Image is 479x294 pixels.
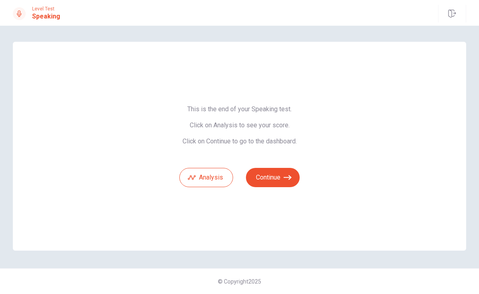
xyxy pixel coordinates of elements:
button: Analysis [179,168,233,187]
span: This is the end of your Speaking test. Click on Analysis to see your score. Click on Continue to ... [179,105,300,145]
h1: Speaking [32,12,60,21]
button: Continue [246,168,300,187]
span: Level Test [32,6,60,12]
span: © Copyright 2025 [218,278,261,285]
